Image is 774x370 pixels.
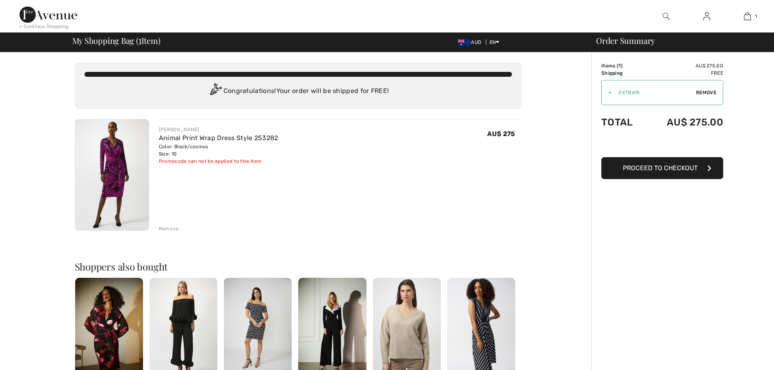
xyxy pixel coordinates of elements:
[139,35,141,45] span: 1
[75,119,149,231] img: Animal Print Wrap Dress Style 253282
[586,37,769,45] div: Order Summary
[490,39,500,45] span: EN
[601,157,723,179] button: Proceed to Checkout
[645,69,723,77] td: Free
[618,63,621,69] span: 1
[612,80,696,105] input: Promo code
[623,164,698,172] span: Proceed to Checkout
[663,11,670,21] img: search the website
[601,69,645,77] td: Shipping
[645,108,723,136] td: AU$ 275.00
[703,11,710,21] img: My Info
[458,39,471,46] img: Australian Dollar
[602,89,612,96] div: ✔
[696,89,716,96] span: Remove
[159,225,179,232] div: Remove
[20,6,77,23] img: 1ère Avenue
[697,11,717,22] a: Sign In
[645,62,723,69] td: AU$ 275.00
[601,136,723,154] iframe: PayPal
[207,83,223,100] img: Congratulation2.svg
[20,23,69,30] div: < Continue Shopping
[85,83,512,100] div: Congratulations! Your order will be shipped for FREE!
[72,37,160,45] span: My Shopping Bag ( Item)
[601,62,645,69] td: Items ( )
[159,126,278,133] div: [PERSON_NAME]
[601,108,645,136] td: Total
[159,143,278,158] div: Color: Black/cosmos Size: 10
[487,130,515,138] span: AU$ 275
[159,158,278,165] div: Promocode can not be applied to this item
[755,13,757,20] span: 1
[727,11,767,21] a: 1
[159,134,278,142] a: Animal Print Wrap Dress Style 253282
[75,262,522,271] h2: Shoppers also bought
[744,11,751,21] img: My Bag
[458,39,484,45] span: AUD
